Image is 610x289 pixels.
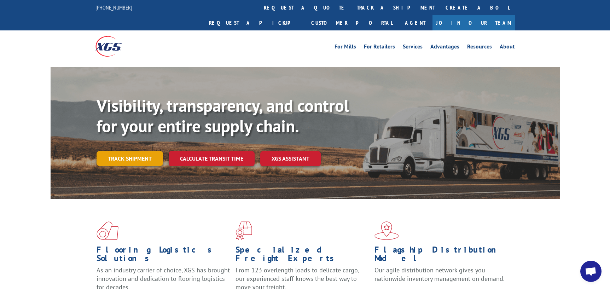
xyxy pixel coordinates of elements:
[169,151,255,166] a: Calculate transit time
[236,245,369,266] h1: Specialized Freight Experts
[374,266,505,283] span: Our agile distribution network gives you nationwide inventory management on demand.
[398,15,432,30] a: Agent
[374,221,399,240] img: xgs-icon-flagship-distribution-model-red
[97,94,349,137] b: Visibility, transparency, and control for your entire supply chain.
[364,44,395,52] a: For Retailers
[374,245,508,266] h1: Flagship Distribution Model
[580,261,602,282] a: Open chat
[236,221,252,240] img: xgs-icon-focused-on-flooring-red
[260,151,321,166] a: XGS ASSISTANT
[500,44,515,52] a: About
[430,44,459,52] a: Advantages
[467,44,492,52] a: Resources
[95,4,132,11] a: [PHONE_NUMBER]
[97,221,118,240] img: xgs-icon-total-supply-chain-intelligence-red
[432,15,515,30] a: Join Our Team
[335,44,356,52] a: For Mills
[97,151,163,166] a: Track shipment
[204,15,306,30] a: Request a pickup
[97,245,230,266] h1: Flooring Logistics Solutions
[306,15,398,30] a: Customer Portal
[403,44,423,52] a: Services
